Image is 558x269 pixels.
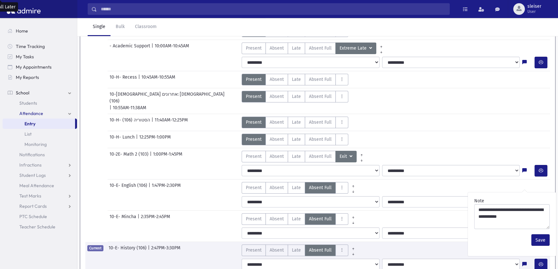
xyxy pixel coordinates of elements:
[155,117,188,128] span: 11:40AM-12:25PM
[148,245,151,256] span: |
[340,153,348,160] span: Exit
[292,119,301,126] span: Late
[19,214,47,219] span: PTC Schedule
[335,151,357,162] button: Exit
[246,136,262,143] span: Present
[527,9,541,14] span: User
[151,245,180,256] span: 2:47PM-3:30PM
[270,153,284,160] span: Absent
[270,184,284,191] span: Absent
[110,117,151,128] span: 10-H- הסטוריה (106)
[19,162,42,168] span: Infractions
[3,201,77,211] a: Report Cards
[152,182,181,194] span: 1:47PM-2:30PM
[138,213,141,225] span: |
[155,43,189,54] span: 10:00AM-10:45AM
[110,182,149,194] span: 10-E- English (106)
[242,74,348,85] div: AttTypes
[246,153,262,160] span: Present
[292,136,301,143] span: Late
[270,119,284,126] span: Absent
[151,43,155,54] span: |
[19,110,43,116] span: Attendance
[242,134,348,145] div: AttTypes
[3,119,75,129] a: Entry
[3,160,77,170] a: Infractions
[246,93,262,100] span: Present
[270,247,284,254] span: Absent
[3,98,77,108] a: Students
[474,197,484,204] label: Note
[3,62,77,72] a: My Appointments
[3,191,77,201] a: Test Marks
[242,43,386,54] div: AttTypes
[246,119,262,126] span: Present
[531,234,550,246] button: Save
[292,45,301,52] span: Late
[19,203,47,209] span: Report Cards
[309,184,332,191] span: Absent Full
[110,151,150,162] span: 10-2E- Math 2 (103)
[527,4,541,9] span: sleiser
[150,151,153,162] span: |
[3,26,77,36] a: Home
[3,149,77,160] a: Notifications
[3,222,77,232] a: Teacher Schedule
[16,54,34,60] span: My Tasks
[110,43,151,54] span: - Academic Support
[111,18,130,36] a: Bulk
[16,28,28,34] span: Home
[24,141,47,147] span: Monitoring
[16,74,39,80] span: My Reports
[3,72,77,82] a: My Reports
[292,153,301,160] span: Late
[110,134,136,145] span: 10-H- Lunch
[340,45,368,52] span: Extreme Late
[110,74,138,85] span: 10-H- Recess
[292,76,301,83] span: Late
[246,76,262,83] span: Present
[16,43,45,49] span: Time Tracking
[309,247,332,254] span: Absent Full
[335,43,376,54] button: Extreme Late
[242,151,367,162] div: AttTypes
[270,136,284,143] span: Absent
[87,245,103,251] span: Current
[3,52,77,62] a: My Tasks
[270,93,284,100] span: Absent
[3,211,77,222] a: PTC Schedule
[246,247,262,254] span: Present
[270,76,284,83] span: Absent
[270,45,284,52] span: Absent
[3,108,77,119] a: Attendance
[309,119,332,126] span: Absent Full
[88,18,111,36] a: Single
[3,41,77,52] a: Time Tracking
[19,183,54,188] span: Meal Attendance
[5,3,42,15] img: AdmirePro
[16,64,52,70] span: My Appointments
[3,129,77,139] a: List
[292,247,301,254] span: Late
[16,90,29,96] span: School
[309,45,332,52] span: Absent Full
[153,151,182,162] span: 1:00PM-1:45PM
[139,134,171,145] span: 12:25PM-1:00PM
[3,88,77,98] a: School
[19,100,37,106] span: Students
[309,136,332,143] span: Absent Full
[151,117,155,128] span: |
[242,182,358,194] div: AttTypes
[309,216,332,222] span: Absent Full
[97,3,449,15] input: Search
[24,121,35,127] span: Entry
[19,152,45,158] span: Notifications
[309,153,332,160] span: Absent Full
[141,74,175,85] span: 10:45AM-10:55AM
[246,184,262,191] span: Present
[110,104,113,111] span: |
[24,131,32,137] span: List
[292,216,301,222] span: Late
[130,18,162,36] a: Classroom
[292,93,301,100] span: Late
